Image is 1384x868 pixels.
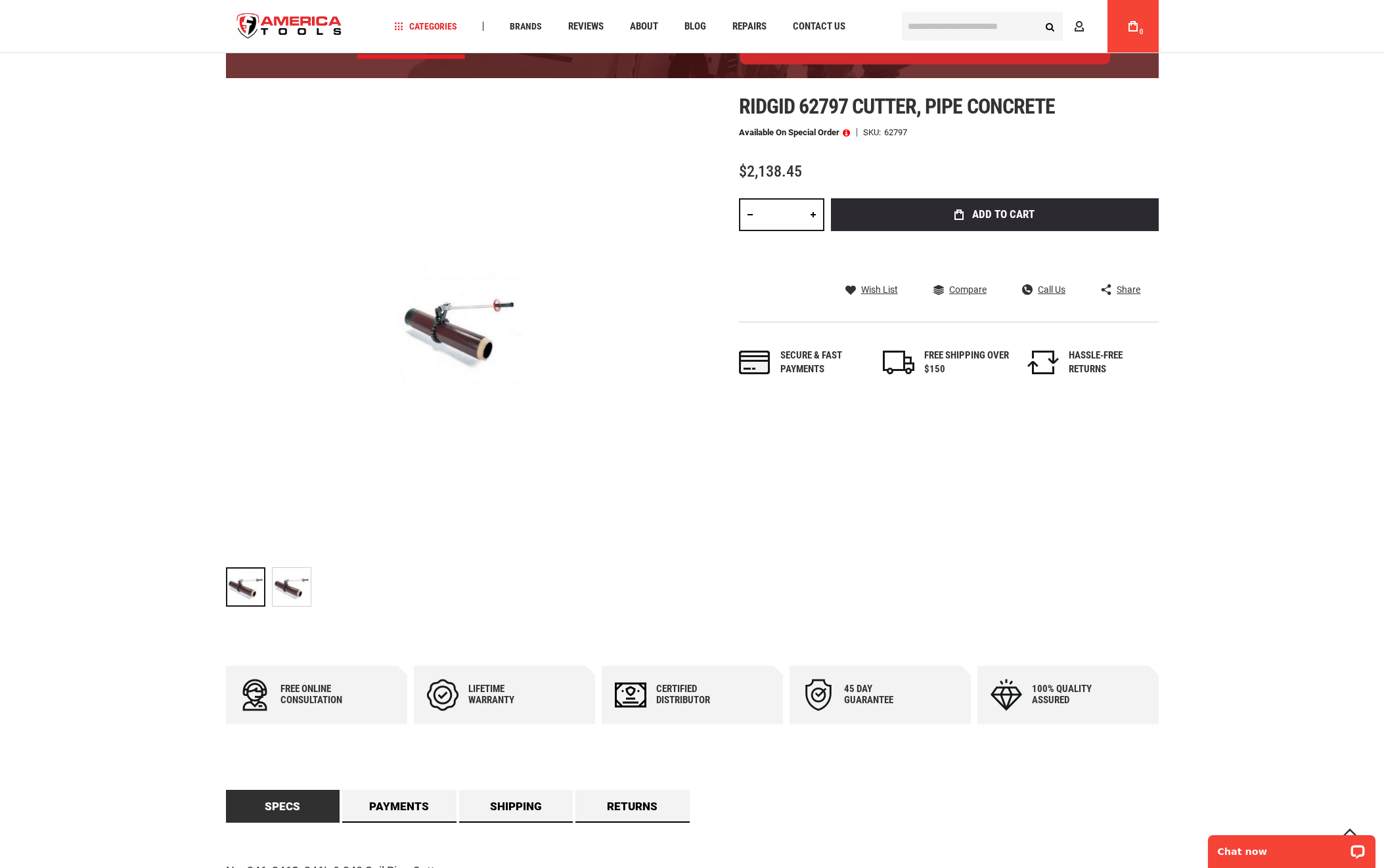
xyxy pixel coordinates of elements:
[972,209,1035,220] span: Add to Cart
[226,2,353,51] img: America Tools
[226,2,353,51] a: store logo
[1038,14,1063,39] button: Search
[739,94,1055,119] span: Ridgid 62797 cutter, pipe concrete
[739,162,802,181] span: $2,138.45
[726,18,772,35] a: Repairs
[562,18,610,35] a: Reviews
[1069,349,1154,377] div: HASSLE-FREE RETURNS
[624,18,664,35] a: About
[884,128,907,137] div: 62797
[388,18,463,35] a: Categories
[739,128,850,137] p: Available on Special Order
[684,22,706,32] span: Blog
[1117,285,1140,294] span: Share
[863,128,884,137] strong: SKU
[226,561,272,613] div: RIDGID 62797 CUTTER, PIPE CONCRETE
[468,684,547,706] div: Lifetime warranty
[630,22,658,32] span: About
[1038,285,1065,294] span: Call Us
[679,18,712,35] a: Blog
[1022,284,1065,295] a: Call Us
[656,684,735,706] div: Certified Distributor
[844,684,923,706] div: 45 day Guarantee
[949,285,987,294] span: Compare
[861,285,898,294] span: Wish List
[226,790,340,823] a: Specs
[226,95,692,561] img: RIDGID 62797 CUTTER, PIPE CONCRETE
[845,284,898,295] a: Wish List
[739,351,770,374] img: payments
[924,349,1010,377] div: FREE SHIPPING OVER $150
[883,351,914,374] img: shipping
[504,18,548,35] a: Brands
[787,18,851,35] a: Contact Us
[780,349,866,377] div: Secure & fast payments
[272,561,311,613] div: RIDGID 62797 CUTTER, PIPE CONCRETE
[732,22,767,32] span: Repairs
[394,22,457,31] span: Categories
[1199,827,1384,868] iframe: LiveChat chat widget
[575,790,690,823] a: Returns
[342,790,457,823] a: Payments
[1140,28,1144,35] span: 0
[1027,351,1059,374] img: returns
[933,284,987,295] a: Compare
[280,684,359,706] div: Free online consultation
[831,198,1159,231] button: Add to Cart
[510,22,542,31] span: Brands
[793,22,845,32] span: Contact Us
[1032,684,1111,706] div: 100% quality assured
[568,22,604,32] span: Reviews
[273,568,311,606] img: RIDGID 62797 CUTTER, PIPE CONCRETE
[459,790,573,823] a: Shipping
[828,235,1161,273] iframe: Secure express checkout frame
